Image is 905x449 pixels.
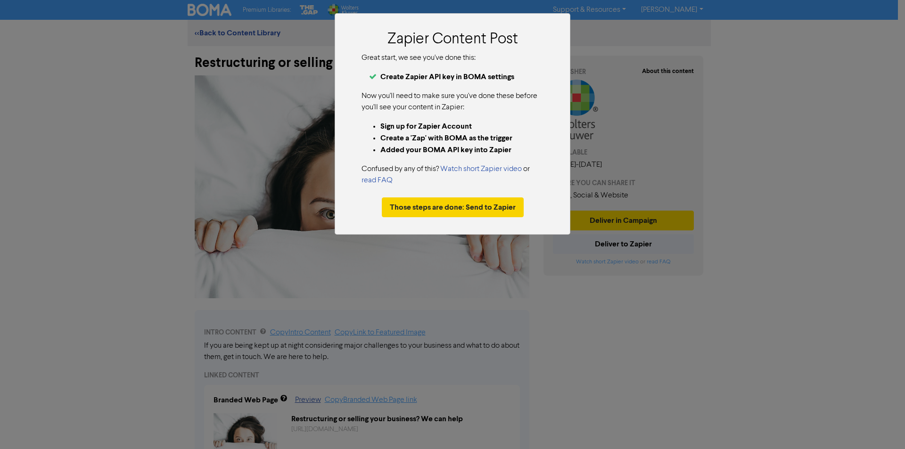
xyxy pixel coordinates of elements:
[362,90,543,113] p: Now you'll need to make sure you've done these before you'll see your content in Zapier:
[362,177,393,184] a: read FAQ
[362,52,543,64] p: Great start, we see you've done this:
[858,404,905,449] iframe: Chat Widget
[380,133,512,143] b: Create a 'Zap' with BOMA as the trigger
[380,72,514,82] b: Create Zapier API key in BOMA settings
[440,165,522,173] a: Watch short Zapier video
[380,122,472,131] b: Sign up for Zapier Account
[380,145,511,155] b: Added your BOMA API key into Zapier
[362,31,543,49] h2: Zapier Content Post
[362,163,543,186] p: Confused by any of this? or
[382,197,524,217] button: Those steps are done: Send to Zapier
